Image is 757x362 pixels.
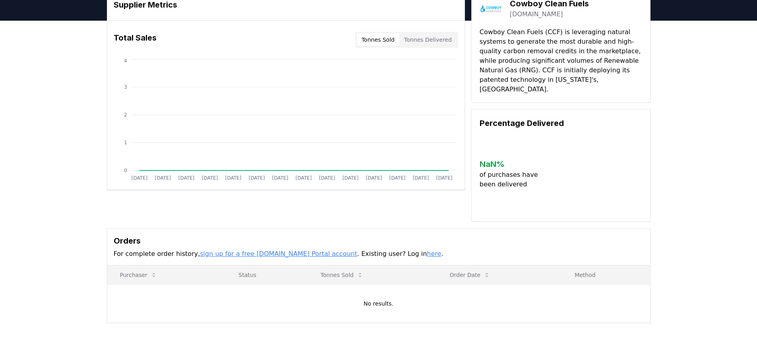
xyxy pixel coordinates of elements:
[480,170,544,189] p: of purchases have been delivered
[480,158,544,170] h3: NaN %
[124,168,127,173] tspan: 0
[107,285,650,323] td: No results.
[232,271,301,279] p: Status
[114,267,163,283] button: Purchaser
[510,10,563,19] a: [DOMAIN_NAME]
[319,175,335,181] tspan: [DATE]
[443,267,496,283] button: Order Date
[124,140,127,145] tspan: 1
[178,175,194,181] tspan: [DATE]
[295,175,312,181] tspan: [DATE]
[114,249,644,259] p: For complete order history, . Existing user? Log in .
[225,175,241,181] tspan: [DATE]
[568,271,643,279] p: Method
[436,175,452,181] tspan: [DATE]
[366,175,382,181] tspan: [DATE]
[412,175,429,181] tspan: [DATE]
[114,235,644,247] h3: Orders
[124,112,127,118] tspan: 2
[480,117,642,129] h3: Percentage Delivered
[114,32,157,48] h3: Total Sales
[200,250,357,257] a: sign up for a free [DOMAIN_NAME] Portal account
[342,175,358,181] tspan: [DATE]
[124,58,127,64] tspan: 4
[201,175,218,181] tspan: [DATE]
[248,175,265,181] tspan: [DATE]
[124,84,127,90] tspan: 3
[155,175,171,181] tspan: [DATE]
[314,267,370,283] button: Tonnes Sold
[131,175,147,181] tspan: [DATE]
[427,250,441,257] a: here
[389,175,405,181] tspan: [DATE]
[357,33,399,46] button: Tonnes Sold
[399,33,457,46] button: Tonnes Delivered
[272,175,288,181] tspan: [DATE]
[480,27,642,94] p: Cowboy Clean Fuels (CCF) is leveraging natural systems to generate the most durable and high-qual...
